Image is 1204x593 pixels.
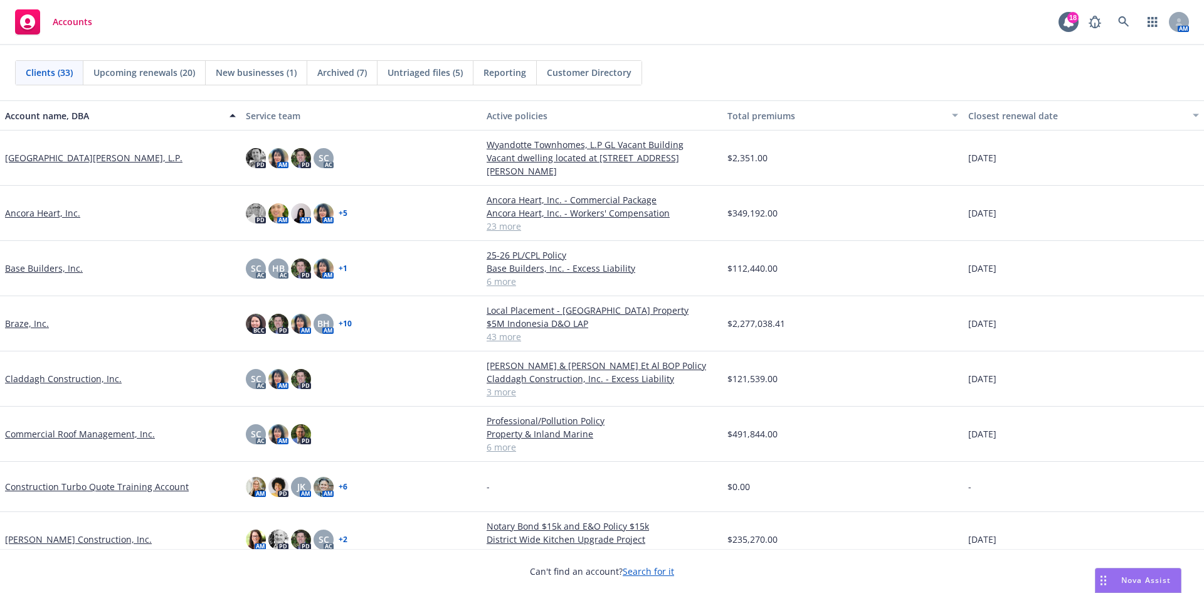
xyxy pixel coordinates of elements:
[339,320,352,328] a: + 10
[1140,9,1165,35] a: Switch app
[727,151,768,164] span: $2,351.00
[291,369,311,389] img: photo
[487,248,717,262] a: 25-26 PL/CPL Policy
[291,530,311,550] img: photo
[1067,12,1079,23] div: 18
[1121,575,1171,585] span: Nova Assist
[53,17,92,27] span: Accounts
[246,148,266,168] img: photo
[291,148,311,168] img: photo
[5,151,182,164] a: [GEOGRAPHIC_DATA][PERSON_NAME], L.P.
[241,100,482,131] button: Service team
[487,533,717,546] a: District Wide Kitchen Upgrade Project
[487,414,717,427] a: Professional/Pollution Policy
[487,304,717,317] a: Local Placement - [GEOGRAPHIC_DATA] Property
[5,427,155,441] a: Commercial Roof Management, Inc.
[727,317,785,330] span: $2,277,038.41
[291,203,311,223] img: photo
[314,203,334,223] img: photo
[5,533,152,546] a: [PERSON_NAME] Construction, Inc.
[727,533,778,546] span: $235,270.00
[968,427,996,441] span: [DATE]
[319,151,329,164] span: SC
[487,520,717,533] a: Notary Bond $15k and E&O Policy $15k
[268,369,288,389] img: photo
[339,536,347,543] a: + 2
[1095,568,1181,593] button: Nova Assist
[727,206,778,220] span: $349,192.00
[246,203,266,223] img: photo
[246,477,266,497] img: photo
[727,372,778,385] span: $121,539.00
[968,206,996,220] span: [DATE]
[339,265,347,272] a: + 1
[530,565,674,578] span: Can't find an account?
[547,66,631,79] span: Customer Directory
[246,314,266,334] img: photo
[5,480,189,493] a: Construction Turbo Quote Training Account
[268,530,288,550] img: photo
[968,262,996,275] span: [DATE]
[482,100,722,131] button: Active policies
[968,109,1185,122] div: Closest renewal date
[268,314,288,334] img: photo
[487,151,717,178] a: Vacant dwelling located at [STREET_ADDRESS][PERSON_NAME]
[487,275,717,288] a: 6 more
[272,262,285,275] span: HB
[246,530,266,550] img: photo
[297,480,305,493] span: JK
[487,330,717,343] a: 43 more
[487,220,717,233] a: 23 more
[268,148,288,168] img: photo
[968,533,996,546] span: [DATE]
[314,477,334,497] img: photo
[291,314,311,334] img: photo
[26,66,73,79] span: Clients (33)
[339,483,347,491] a: + 6
[5,372,122,385] a: Claddagh Construction, Inc.
[727,427,778,441] span: $491,844.00
[487,480,490,493] span: -
[1082,9,1107,35] a: Report a Bug
[968,317,996,330] span: [DATE]
[339,210,347,217] a: + 5
[5,206,80,220] a: Ancora Heart, Inc.
[968,151,996,164] span: [DATE]
[487,109,717,122] div: Active policies
[314,259,334,279] img: photo
[487,546,717,559] a: 15 more
[268,424,288,444] img: photo
[968,372,996,385] span: [DATE]
[1096,569,1111,592] div: Drag to move
[487,359,717,372] a: [PERSON_NAME] & [PERSON_NAME] Et Al BOP Policy
[623,565,674,577] a: Search for it
[268,203,288,223] img: photo
[5,109,222,122] div: Account name, DBA
[5,317,49,330] a: Braze, Inc.
[483,66,526,79] span: Reporting
[251,427,261,441] span: SC
[487,262,717,275] a: Base Builders, Inc. - Excess Liability
[291,259,311,279] img: photo
[487,138,717,151] a: Wyandotte Townhomes, L.P GL Vacant Building
[968,480,971,493] span: -
[727,262,778,275] span: $112,440.00
[1111,9,1136,35] a: Search
[487,317,717,330] a: $5M Indonesia D&O LAP
[246,109,477,122] div: Service team
[722,100,963,131] button: Total premiums
[487,427,717,441] a: Property & Inland Marine
[388,66,463,79] span: Untriaged files (5)
[487,206,717,220] a: Ancora Heart, Inc. - Workers' Compensation
[487,385,717,398] a: 3 more
[487,193,717,206] a: Ancora Heart, Inc. - Commercial Package
[727,480,750,493] span: $0.00
[93,66,195,79] span: Upcoming renewals (20)
[963,100,1204,131] button: Closest renewal date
